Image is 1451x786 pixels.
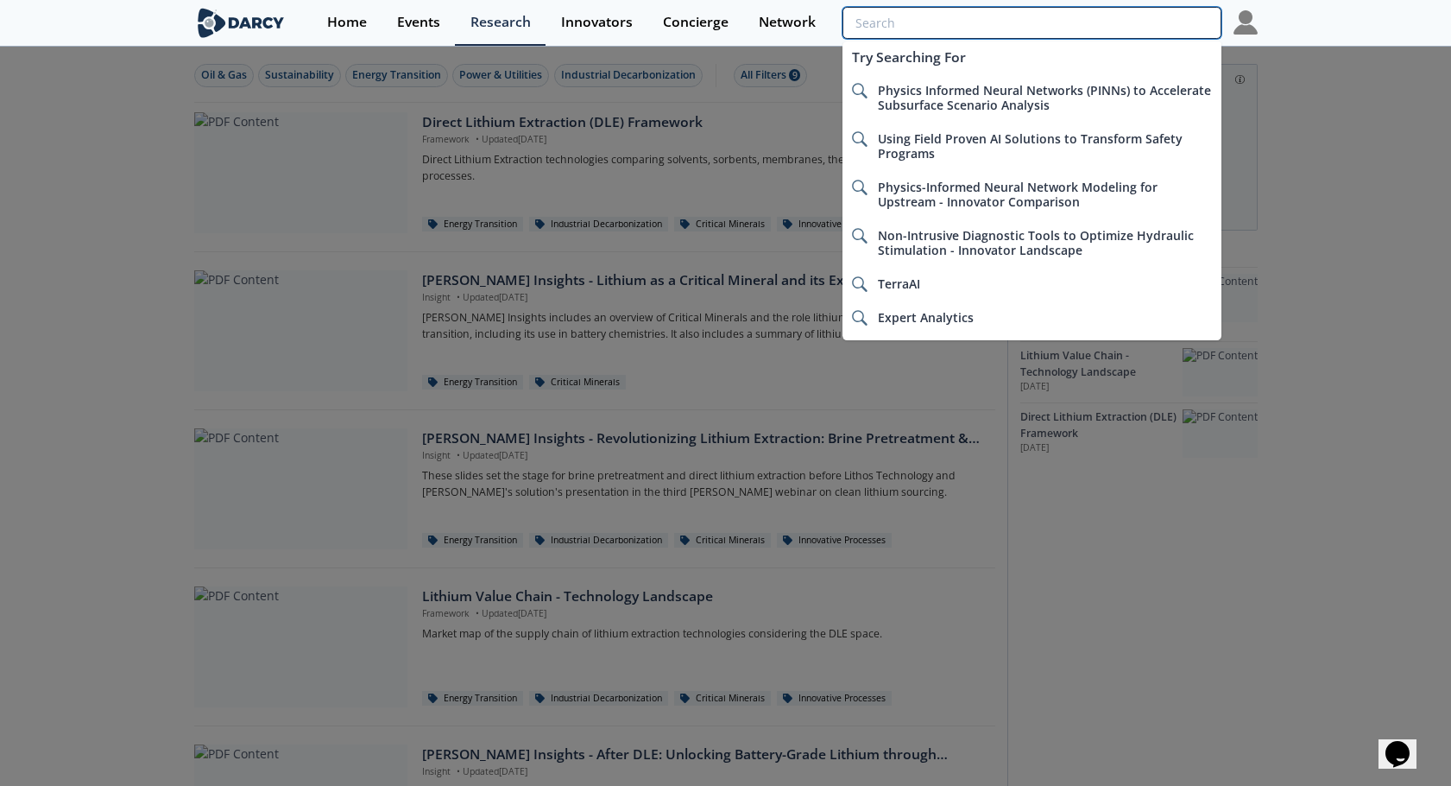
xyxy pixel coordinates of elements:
[852,83,867,98] img: icon
[852,276,867,292] img: icon
[852,180,867,195] img: icon
[878,82,1211,114] span: Physics Informed Neural Networks (PINNs) to Accelerate Subsurface Scenario Analysis
[194,8,288,38] img: logo-wide.svg
[852,131,867,147] img: icon
[878,227,1194,259] span: Non-Intrusive Diagnostic Tools to Optimize Hydraulic Stimulation - Innovator Landscape
[470,16,531,29] div: Research
[852,228,867,244] img: icon
[561,16,633,29] div: Innovators
[878,276,920,292] span: TerraAI
[842,41,1221,73] div: Try Searching For
[878,179,1158,211] span: Physics-Informed Neural Network Modeling for Upstream - Innovator Comparison
[878,309,974,326] span: Expert Analytics
[852,310,867,326] img: icon
[1233,10,1258,35] img: Profile
[327,16,367,29] div: Home
[1378,717,1434,769] iframe: chat widget
[878,130,1183,162] span: Using Field Proven AI Solutions to Transform Safety Programs
[397,16,440,29] div: Events
[842,7,1221,39] input: Advanced Search
[759,16,816,29] div: Network
[663,16,729,29] div: Concierge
